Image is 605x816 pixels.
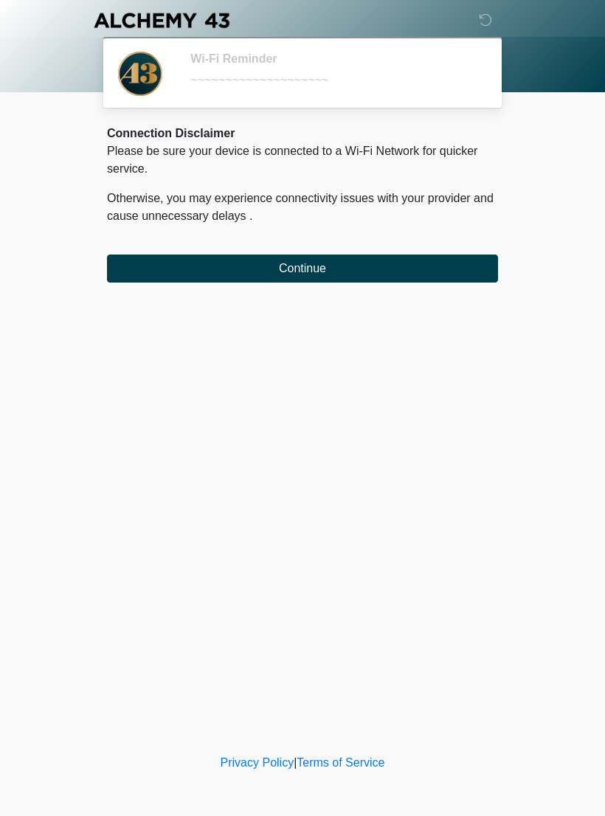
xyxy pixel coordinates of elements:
[221,756,294,769] a: Privacy Policy
[294,756,297,769] a: |
[297,756,384,769] a: Terms of Service
[107,142,498,178] p: Please be sure your device is connected to a Wi-Fi Network for quicker service.
[118,52,162,96] img: Agent Avatar
[92,11,231,30] img: Alchemy 43 Logo
[107,190,498,225] p: Otherwise, you may experience connectivity issues with your provider and cause unnecessary delays .
[190,52,476,66] h2: Wi-Fi Reminder
[107,125,498,142] div: Connection Disclaimer
[190,72,476,89] div: ~~~~~~~~~~~~~~~~~~~~
[107,255,498,283] button: Continue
